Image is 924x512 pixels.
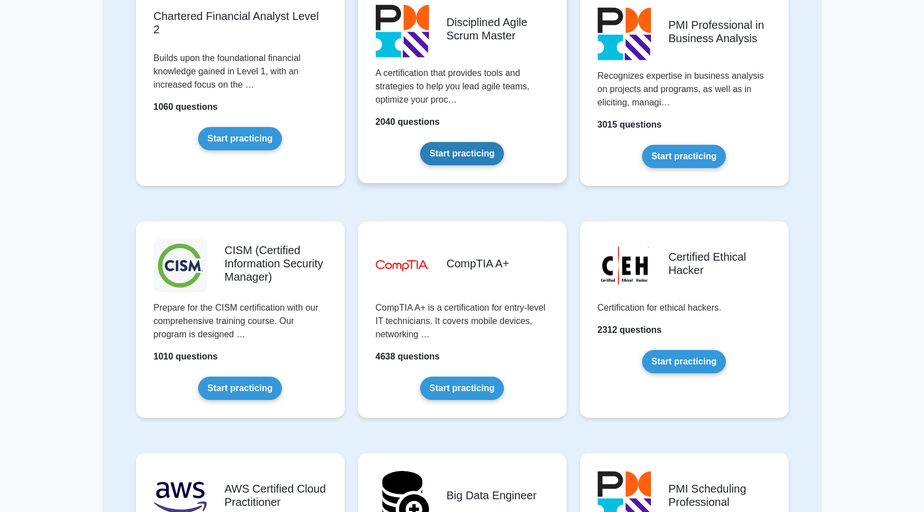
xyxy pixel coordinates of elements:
[420,142,504,165] a: Start practicing
[198,377,282,400] a: Start practicing
[198,127,282,150] a: Start practicing
[642,350,726,373] a: Start practicing
[642,145,726,168] a: Start practicing
[420,377,504,400] a: Start practicing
